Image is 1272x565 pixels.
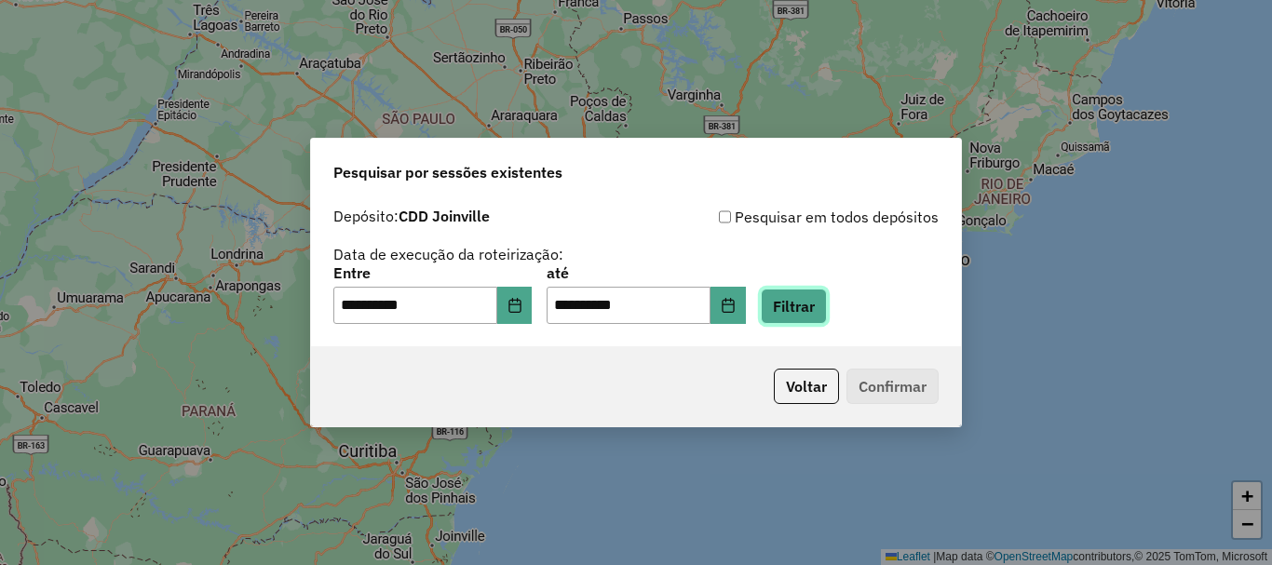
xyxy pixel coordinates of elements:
[761,289,827,324] button: Filtrar
[333,161,562,183] span: Pesquisar por sessões existentes
[710,287,746,324] button: Choose Date
[774,369,839,404] button: Voltar
[497,287,533,324] button: Choose Date
[399,207,490,225] strong: CDD Joinville
[333,205,490,227] label: Depósito:
[333,262,532,284] label: Entre
[636,206,939,228] div: Pesquisar em todos depósitos
[333,243,563,265] label: Data de execução da roteirização:
[547,262,745,284] label: até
